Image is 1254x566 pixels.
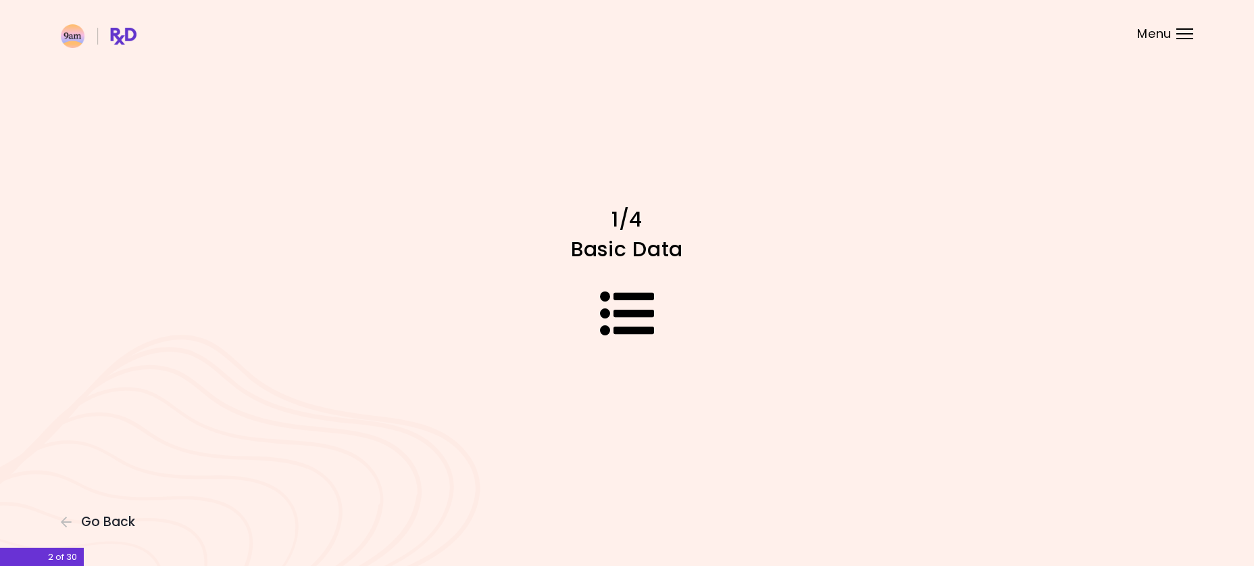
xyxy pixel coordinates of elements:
[1137,28,1172,40] span: Menu
[61,24,136,48] img: RxDiet
[61,515,142,529] button: Go Back
[391,206,863,233] h1: 1/4
[81,515,135,529] span: Go Back
[391,236,863,262] h1: Basic Data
